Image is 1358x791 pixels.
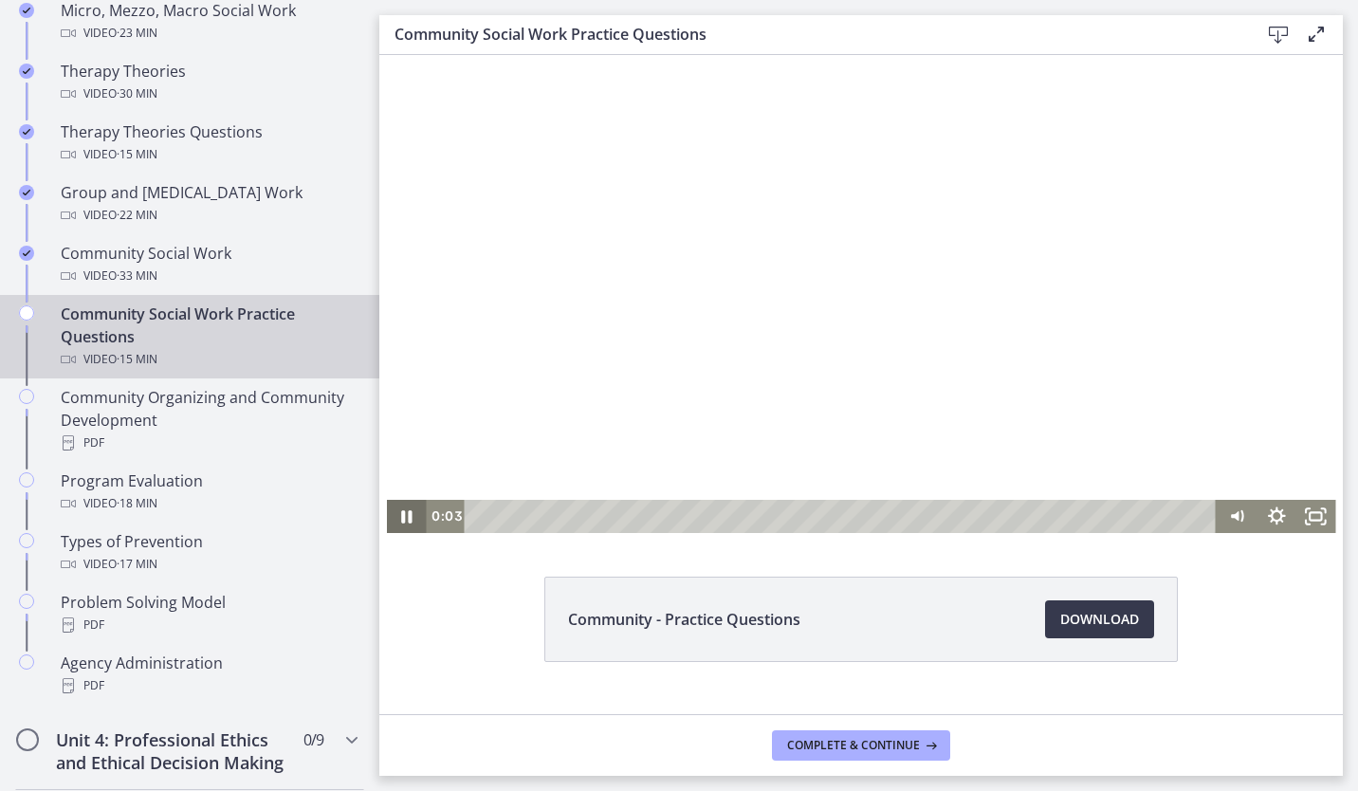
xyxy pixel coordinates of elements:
span: · 30 min [117,83,157,105]
div: Program Evaluation [61,469,357,515]
button: Mute [837,445,877,478]
span: Community - Practice Questions [568,608,800,631]
span: · 33 min [117,265,157,287]
div: Community Social Work [61,242,357,287]
i: Completed [19,124,34,139]
div: Therapy Theories [61,60,357,105]
div: Video [61,553,357,576]
div: Group and [MEDICAL_DATA] Work [61,181,357,227]
span: · 15 min [117,143,157,166]
div: Video [61,492,357,515]
h3: Community Social Work Practice Questions [395,23,1229,46]
div: Video [61,265,357,287]
span: · 18 min [117,492,157,515]
div: Types of Prevention [61,530,357,576]
iframe: Video Lesson [379,55,1343,533]
div: Community Organizing and Community Development [61,386,357,454]
span: 0 / 9 [303,728,323,751]
button: Fullscreen [917,445,957,478]
i: Completed [19,185,34,200]
div: Video [61,143,357,166]
i: Completed [19,3,34,18]
span: · 23 min [117,22,157,45]
div: Therapy Theories Questions [61,120,357,166]
h2: Unit 4: Professional Ethics and Ethical Decision Making [56,728,287,774]
div: Video [61,348,357,371]
span: · 22 min [117,204,157,227]
div: Video [61,83,357,105]
i: Completed [19,64,34,79]
button: Complete & continue [772,730,950,761]
div: Agency Administration [61,652,357,697]
div: Problem Solving Model [61,591,357,636]
i: Completed [19,246,34,261]
div: Video [61,22,357,45]
span: · 17 min [117,553,157,576]
button: Show settings menu [877,445,917,478]
div: Community Social Work Practice Questions [61,303,357,371]
div: PDF [61,614,357,636]
span: Download [1060,608,1139,631]
div: PDF [61,432,357,454]
span: Complete & continue [787,738,920,753]
div: Video [61,204,357,227]
a: Download [1045,600,1154,638]
span: · 15 min [117,348,157,371]
div: PDF [61,674,357,697]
